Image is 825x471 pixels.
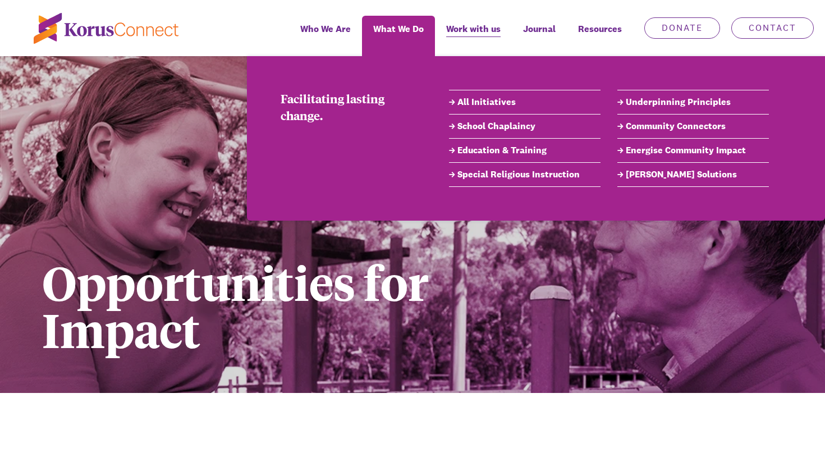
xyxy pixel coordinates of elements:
[373,21,424,37] span: What We Do
[512,16,567,56] a: Journal
[449,144,601,157] a: Education & Training
[34,13,178,44] img: korus-connect%2Fc5177985-88d5-491d-9cd7-4a1febad1357_logo.svg
[567,16,633,56] div: Resources
[300,21,351,37] span: Who We Are
[523,21,556,37] span: Journal
[435,16,512,56] a: Work with us
[449,95,601,109] a: All Initiatives
[617,168,769,181] a: [PERSON_NAME] Solutions
[362,16,435,56] a: What We Do
[449,168,601,181] a: Special Religious Instruction
[446,21,501,37] span: Work with us
[617,144,769,157] a: Energise Community Impact
[731,17,814,39] a: Contact
[289,16,362,56] a: Who We Are
[42,258,594,353] h1: Opportunities for Impact
[617,120,769,133] a: Community Connectors
[449,120,601,133] a: School Chaplaincy
[644,17,720,39] a: Donate
[281,90,415,124] div: Facilitating lasting change.
[617,95,769,109] a: Underpinning Principles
